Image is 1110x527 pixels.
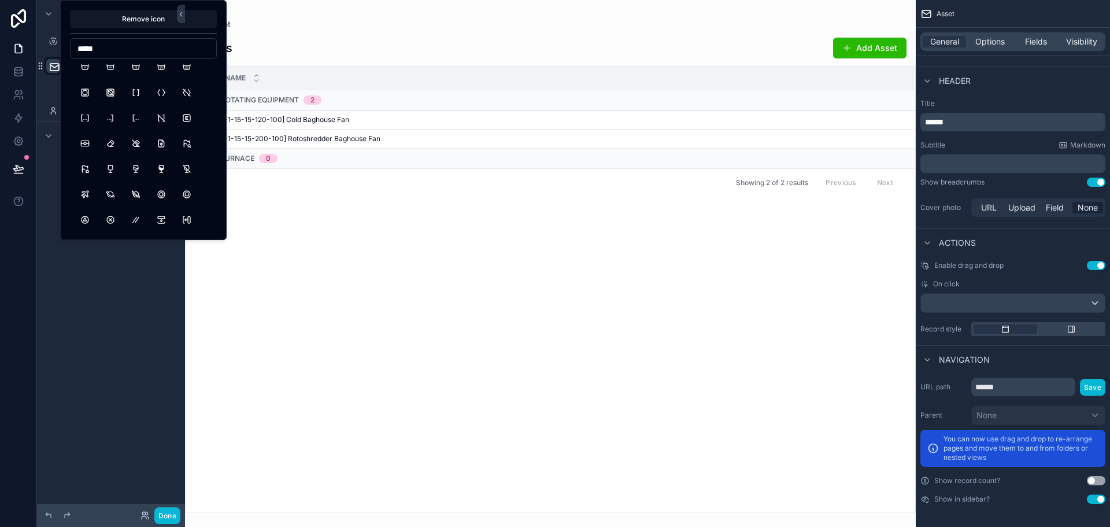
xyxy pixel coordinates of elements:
label: URL path [920,382,967,392]
label: Title [920,99,1105,108]
label: Show record count? [934,476,1000,485]
span: Setup [939,64,965,76]
span: Markdown [1070,141,1105,150]
button: BracketsOff [151,108,172,128]
a: My Profile [44,102,178,120]
label: Subtitle [920,141,945,150]
button: Done [154,507,180,524]
span: Rotating Equipment [221,95,299,105]
span: General [930,36,959,47]
p: You can now use drag and drop to re-arrange pages and move them to and from folders or nested views [943,434,1098,462]
button: TransitionBottom [151,209,172,230]
div: 0 [266,154,271,163]
span: URL [981,202,997,213]
button: PlaneTilt [75,184,95,205]
span: Header [939,75,971,87]
span: None [1078,202,1098,213]
button: PlaystationX [100,209,121,230]
button: Brackets [125,82,146,103]
span: Options [975,36,1005,47]
button: WashTemperature4 [125,57,146,78]
span: Actions [939,237,976,249]
button: WashTemperature2 [75,57,95,78]
div: 2 [310,95,314,105]
button: GlassOff [176,159,197,179]
label: Cover photo [920,203,967,212]
button: FileSettings [151,133,172,154]
button: PlanetOff [125,184,146,205]
button: BrandEtsy [176,108,197,128]
label: Show in sidebar? [934,495,990,504]
span: Asset [937,9,954,19]
span: Field [1046,202,1064,213]
a: Create Asset [58,78,178,96]
span: Showing 2 of 2 results [736,178,808,187]
button: WashTumbleDry [75,82,95,103]
button: WashTemperature6 [176,57,197,78]
span: None [976,410,997,421]
button: WashTemperature5 [151,57,172,78]
button: EPassport [75,133,95,154]
button: BracketsAngle [151,82,172,103]
button: TransitionLeft [176,209,197,230]
button: FlagStar [75,159,95,179]
button: BracketsAngleOff [176,82,197,103]
div: Show breadcrumbs [920,178,985,187]
span: Visibility [1066,36,1097,47]
button: GlassFullFilled [151,159,172,179]
button: WashTumbleOff [100,82,121,103]
span: Enable drag and drop [934,261,1004,270]
label: Parent [920,411,967,420]
button: Eraser [100,133,121,154]
button: BracketsContainStart [125,108,146,128]
button: Glass [100,159,121,179]
button: BracketsContain [75,108,95,128]
span: Navigation [939,354,990,366]
button: BracketsContainEnd [100,108,121,128]
button: Save [1080,379,1105,396]
div: scrollable content [920,154,1105,173]
button: Slashes [125,209,146,230]
span: Fields [1025,36,1047,47]
span: On click [933,279,960,289]
a: Dashboard [44,32,178,51]
span: Furnace [221,154,254,163]
button: WashTemperature3 [100,57,121,78]
button: PlaystationSquare [176,184,197,205]
button: FlagSearch [176,133,197,154]
button: EraserOff [125,133,146,154]
div: scrollable content [920,113,1105,131]
button: PlaystationCircle [151,184,172,205]
button: None [971,406,1105,425]
button: Remove icon [70,10,217,28]
button: GlassFull [125,159,146,179]
button: Planet [100,184,121,205]
span: Upload [1008,202,1035,213]
a: Markdown [1059,141,1105,150]
button: PlaystationTriangle [75,209,95,230]
label: Record style [920,325,967,334]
